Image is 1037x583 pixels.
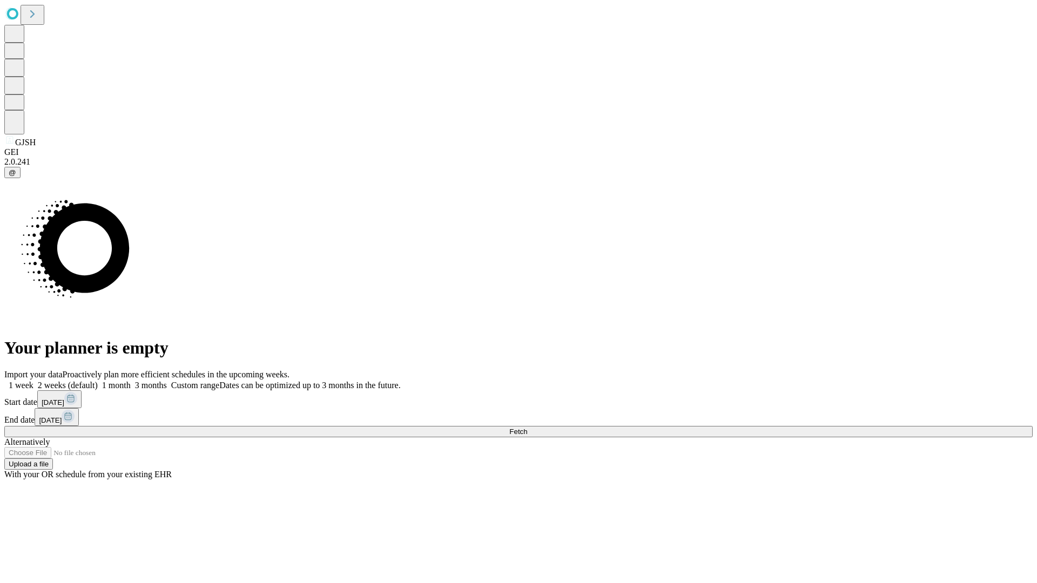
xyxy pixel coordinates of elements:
span: 3 months [135,381,167,390]
span: 1 month [102,381,131,390]
span: [DATE] [39,416,62,424]
span: @ [9,168,16,177]
div: Start date [4,390,1033,408]
span: Proactively plan more efficient schedules in the upcoming weeks. [63,370,289,379]
button: Upload a file [4,458,53,470]
button: @ [4,167,21,178]
span: With your OR schedule from your existing EHR [4,470,172,479]
button: [DATE] [37,390,82,408]
span: 2 weeks (default) [38,381,98,390]
h1: Your planner is empty [4,338,1033,358]
div: 2.0.241 [4,157,1033,167]
span: Alternatively [4,437,50,446]
span: Import your data [4,370,63,379]
button: [DATE] [35,408,79,426]
span: Custom range [171,381,219,390]
button: Fetch [4,426,1033,437]
span: Dates can be optimized up to 3 months in the future. [219,381,400,390]
div: GEI [4,147,1033,157]
span: GJSH [15,138,36,147]
span: Fetch [509,428,527,436]
span: [DATE] [42,398,64,406]
span: 1 week [9,381,33,390]
div: End date [4,408,1033,426]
